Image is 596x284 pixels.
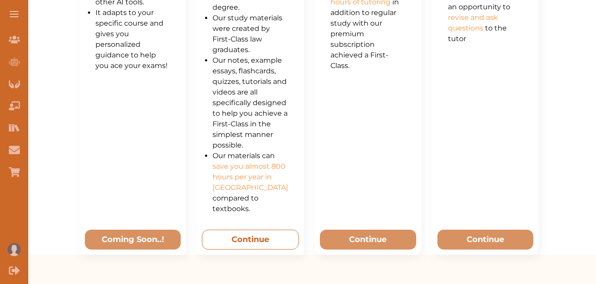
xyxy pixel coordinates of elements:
[8,243,21,256] img: User profile
[85,230,181,250] button: Coming Soon..!
[448,13,498,32] span: revise and ask questions
[213,13,288,55] li: Our study materials were created by First-Class law graduates.
[213,162,288,192] span: save you almost 800 hours per year in [GEOGRAPHIC_DATA]
[202,230,299,250] button: Continue
[213,151,288,214] li: Our materials can compared to textbooks.
[437,230,533,250] button: Continue
[320,230,416,250] button: Continue
[213,55,288,151] li: Our notes, example essays, flashcards, quizzes, tutorials and videos are all specifically designe...
[95,8,170,71] li: It adapts to your specific course and gives you personalized guidance to help you ace your exams!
